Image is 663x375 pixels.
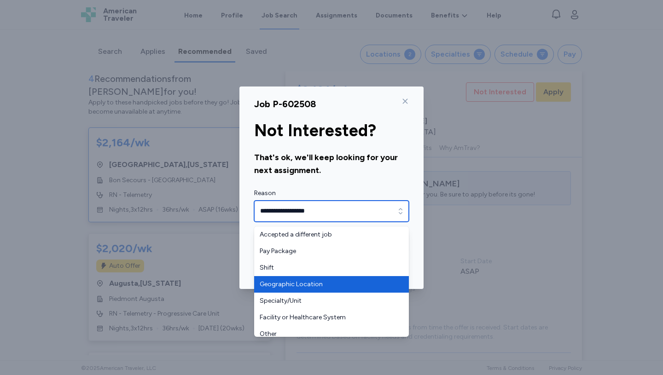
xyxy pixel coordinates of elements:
span: Other [260,329,392,339]
span: Specialty/Unit [260,296,392,306]
span: Geographic Location [260,280,392,289]
span: Accepted a different job [260,230,392,239]
span: Facility or Healthcare System [260,313,392,322]
span: Shift [260,263,392,272]
span: Pay Package [260,247,392,256]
